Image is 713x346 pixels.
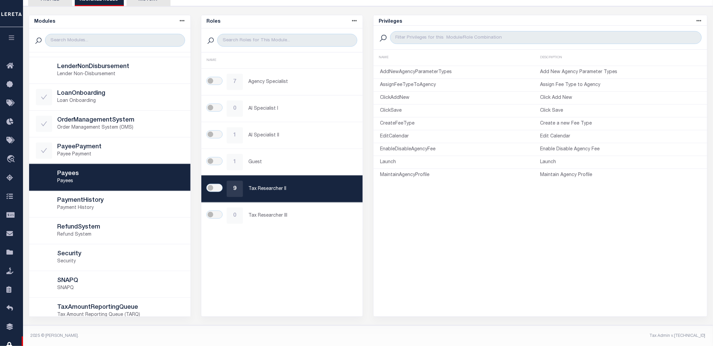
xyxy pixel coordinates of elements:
[29,57,191,84] a: LenderNonDisbursementLender Non-Disbursement
[374,93,707,103] a: ClickAddNewClick Add New
[58,285,184,292] p: SNAPQ
[58,98,184,105] p: Loan Onboarding
[58,71,184,78] p: Lender Non-Disbursement
[201,69,363,95] a: 7Agency Specialist
[374,119,707,129] a: CreateFeeTypeCreate a new Fee Type
[227,181,243,197] div: 9
[201,202,363,229] a: 0Tax Researcher III
[29,218,191,244] a: RefundSystemRefund System
[29,137,191,164] a: PayeePaymentPayee Payment
[390,31,702,44] input: Filter Privileges for this Module/Role Combination
[29,244,191,271] a: SecuritySecurity
[540,94,700,102] p: Click Add New
[380,94,540,102] p: ClickAddNew
[379,55,540,60] div: NAME
[248,212,356,219] p: Tax Researcher III
[380,69,540,76] p: AddNewAgencyParameterTypes
[58,311,184,319] p: Tax Amount Reporting Queue (TARQ)
[201,149,363,175] a: 1Guest
[248,159,356,166] p: Guest
[374,145,707,154] a: EnableDisableAgencyFeeEnable Disable Agency Fee
[374,67,707,77] a: AddNewAgencyParameterTypesAdd New Agency Parameter Types
[540,146,700,153] p: Enable Disable Agency Fee
[58,304,184,311] h5: TaxAmountReportingQueue
[58,277,184,285] h5: SNAPQ
[373,333,706,339] div: Tax Admin v.[TECHNICAL_ID]
[380,133,540,140] p: EditCalendar
[35,19,55,25] h5: Modules
[227,101,243,117] div: 0
[374,157,707,167] a: LaunchLaunch
[29,111,191,137] a: OrderManagementSystemOrder Management System (OMS)
[201,176,363,202] a: 9Tax Researcher II
[58,170,184,178] h5: Payees
[58,144,184,151] h5: PayeePayment
[201,95,363,122] a: 0AI Specialist I
[540,69,700,76] p: Add New Agency Parameter Types
[29,164,191,191] a: PayeesPayees
[58,178,184,185] p: Payees
[227,127,243,144] div: 1
[374,170,707,180] a: MaintainAgencyProfileMaintain Agency Profile
[227,74,243,90] div: 7
[217,34,357,47] input: Search Roles for This Module...
[374,106,707,116] a: ClickSaveClick Save
[380,146,540,153] p: EnableDisableAgencyFee
[540,82,700,89] p: Assign Fee Type to Agency
[26,333,368,339] div: 2025 © [PERSON_NAME].
[374,80,707,90] a: AssignFeeTypeToAgencyAssign Fee Type to Agency
[58,258,184,265] p: Security
[227,208,243,224] div: 0
[58,63,184,71] h5: LenderNonDisbursement
[58,231,184,238] p: Refund System
[380,120,540,127] p: CreateFeeType
[207,19,221,25] h5: Roles
[540,172,700,179] p: Maintain Agency Profile
[248,186,356,193] p: Tax Researcher II
[380,172,540,179] p: MaintainAgencyProfile
[207,58,357,63] div: NAME
[58,197,184,204] h5: PaymentHistory
[45,34,185,47] input: Search Modules...
[380,159,540,166] p: Launch
[58,90,184,98] h5: LoanOnboarding
[58,117,184,124] h5: OrderManagementSystem
[540,120,700,127] p: Create a new Fee Type
[540,159,700,166] p: Launch
[379,19,402,25] h5: Privileges
[540,55,702,60] div: DESCRIPTION
[58,124,184,131] p: Order Management System (OMS)
[248,105,356,112] p: AI Specialist I
[58,224,184,231] h5: RefundSystem
[6,155,17,164] i: travel_explore
[248,132,356,139] p: AI Specialist II
[380,82,540,89] p: AssignFeeTypeToAgency
[540,133,700,140] p: Edit Calendar
[58,151,184,158] p: Payee Payment
[58,204,184,212] p: Payment History
[374,132,707,142] a: EditCalendarEdit Calendar
[248,79,356,86] p: Agency Specialist
[380,107,540,114] p: ClickSave
[201,122,363,149] a: 1AI Specialist II
[29,298,191,324] a: TaxAmountReportingQueueTax Amount Reporting Queue (TARQ)
[29,191,191,217] a: PaymentHistoryPayment History
[540,107,700,114] p: Click Save
[29,84,191,110] a: LoanOnboardingLoan Onboarding
[58,251,184,258] h5: Security
[29,271,191,298] a: SNAPQSNAPQ
[227,154,243,170] div: 1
